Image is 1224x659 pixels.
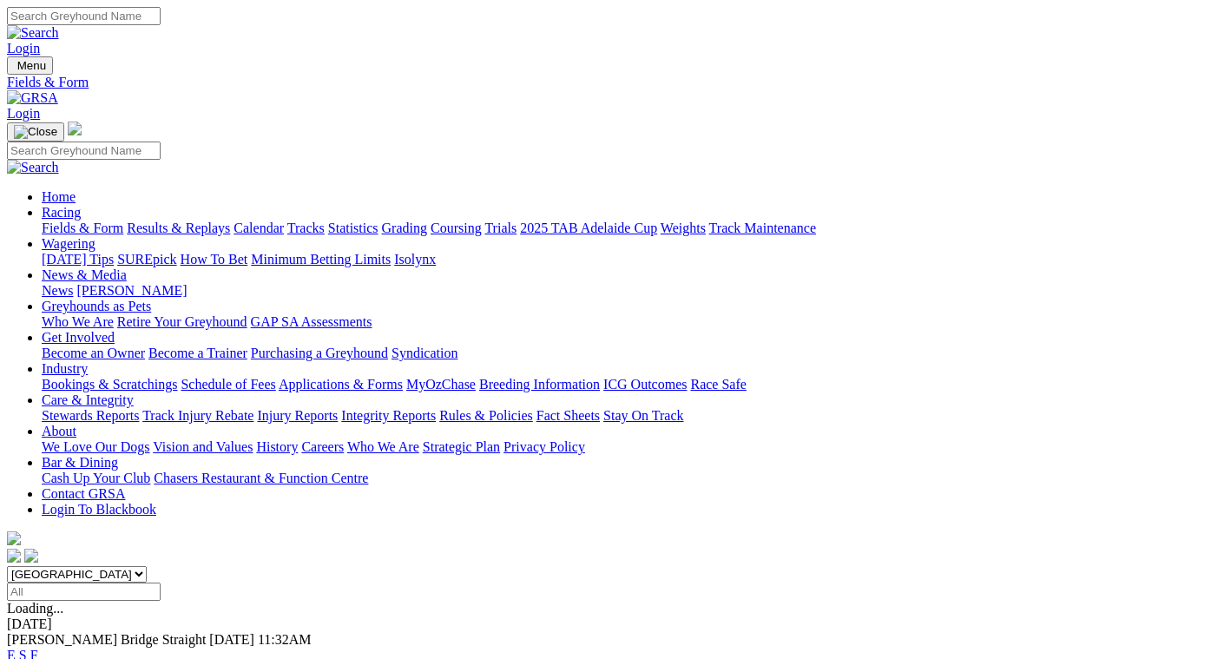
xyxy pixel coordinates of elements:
a: Results & Replays [127,221,230,235]
a: Injury Reports [257,408,338,423]
a: Become a Trainer [148,346,247,360]
a: Track Injury Rebate [142,408,253,423]
a: Statistics [328,221,378,235]
a: How To Bet [181,252,248,267]
img: logo-grsa-white.png [68,122,82,135]
a: Purchasing a Greyhound [251,346,388,360]
a: Who We Are [347,439,419,454]
a: Vision and Values [153,439,253,454]
img: Search [7,160,59,175]
div: Care & Integrity [42,408,1217,424]
a: Stay On Track [603,408,683,423]
div: Industry [42,377,1217,392]
a: Home [42,189,76,204]
a: Become an Owner [42,346,145,360]
a: Care & Integrity [42,392,134,407]
a: Minimum Betting Limits [251,252,391,267]
a: Weights [661,221,706,235]
a: Who We Are [42,314,114,329]
input: Search [7,142,161,160]
a: 2025 TAB Adelaide Cup [520,221,657,235]
a: Greyhounds as Pets [42,299,151,313]
img: GRSA [7,90,58,106]
div: About [42,439,1217,455]
div: Get Involved [42,346,1217,361]
a: Bar & Dining [42,455,118,470]
span: Menu [17,59,46,72]
a: Isolynx [394,252,436,267]
a: Integrity Reports [341,408,436,423]
div: News & Media [42,283,1217,299]
a: Schedule of Fees [181,377,275,392]
a: Cash Up Your Club [42,471,150,485]
a: Fields & Form [7,75,1217,90]
a: Bookings & Scratchings [42,377,177,392]
a: News & Media [42,267,127,282]
a: News [42,283,73,298]
a: Fields & Form [42,221,123,235]
a: Applications & Forms [279,377,403,392]
span: Loading... [7,601,63,616]
a: Race Safe [690,377,746,392]
a: Stewards Reports [42,408,139,423]
img: facebook.svg [7,549,21,563]
span: [PERSON_NAME] Bridge Straight [7,632,206,647]
a: GAP SA Assessments [251,314,372,329]
a: Login [7,41,40,56]
a: [PERSON_NAME] [76,283,187,298]
a: Syndication [392,346,457,360]
a: We Love Our Dogs [42,439,149,454]
a: [DATE] Tips [42,252,114,267]
a: Privacy Policy [503,439,585,454]
span: 11:32AM [258,632,312,647]
a: History [256,439,298,454]
a: Calendar [234,221,284,235]
a: Rules & Policies [439,408,533,423]
a: Grading [382,221,427,235]
img: Close [14,125,57,139]
a: SUREpick [117,252,176,267]
a: Strategic Plan [423,439,500,454]
a: Chasers Restaurant & Function Centre [154,471,368,485]
a: Industry [42,361,88,376]
a: Contact GRSA [42,486,125,501]
a: Track Maintenance [709,221,816,235]
button: Toggle navigation [7,56,53,75]
a: Coursing [431,221,482,235]
a: Retire Your Greyhound [117,314,247,329]
input: Search [7,7,161,25]
div: Greyhounds as Pets [42,314,1217,330]
a: Login To Blackbook [42,502,156,517]
a: Login [7,106,40,121]
a: Breeding Information [479,377,600,392]
a: MyOzChase [406,377,476,392]
a: ICG Outcomes [603,377,687,392]
a: Wagering [42,236,95,251]
span: [DATE] [209,632,254,647]
div: Racing [42,221,1217,236]
img: Search [7,25,59,41]
a: Trials [484,221,517,235]
a: Tracks [287,221,325,235]
img: logo-grsa-white.png [7,531,21,545]
a: Racing [42,205,81,220]
div: Bar & Dining [42,471,1217,486]
button: Toggle navigation [7,122,64,142]
img: twitter.svg [24,549,38,563]
input: Select date [7,583,161,601]
a: About [42,424,76,438]
a: Careers [301,439,344,454]
div: [DATE] [7,616,1217,632]
a: Fact Sheets [536,408,600,423]
div: Wagering [42,252,1217,267]
a: Get Involved [42,330,115,345]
